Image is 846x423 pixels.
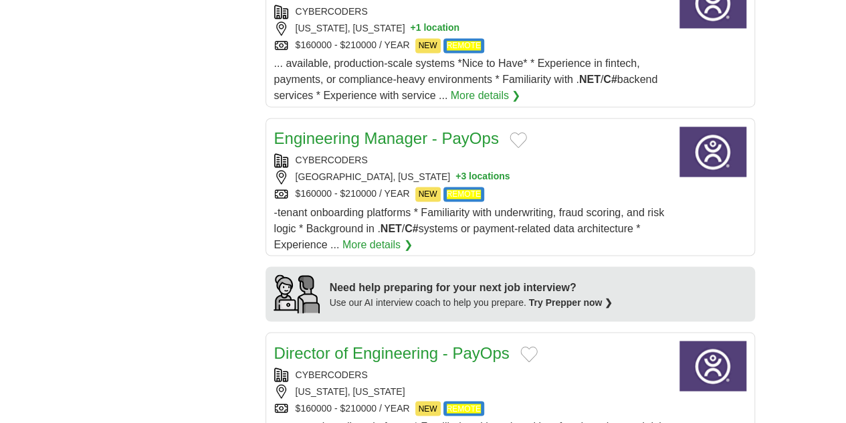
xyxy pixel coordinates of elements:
[296,6,368,17] a: CYBERCODERS
[510,132,527,148] button: Add to favorite jobs
[274,21,669,35] div: [US_STATE], [US_STATE]
[274,206,664,250] span: -tenant onboarding platforms * Familiarity with underwriting, fraud scoring, and risk logic * Bac...
[274,58,658,101] span: ... available, production-scale systems *Nice to Have* * Experience in fintech, payments, or comp...
[520,346,538,362] button: Add to favorite jobs
[274,129,499,147] a: Engineering Manager - PayOps
[603,74,617,85] strong: C#
[330,279,613,295] div: Need help preparing for your next job interview?
[679,126,746,177] img: CyberCoders logo
[451,88,521,104] a: More details ❯
[274,38,669,53] div: $160000 - $210000 / YEAR
[410,21,415,35] span: +
[330,295,613,309] div: Use our AI interview coach to help you prepare.
[274,384,669,398] div: [US_STATE], [US_STATE]
[274,170,669,184] div: [GEOGRAPHIC_DATA], [US_STATE]
[529,297,613,307] a: Try Prepper now ❯
[381,222,402,234] strong: NET
[342,236,413,252] a: More details ❯
[296,369,368,379] a: CYBERCODERS
[579,74,601,85] strong: NET
[274,343,510,361] a: Director of Engineering - PayOps
[415,187,441,201] span: NEW
[274,401,669,416] div: $160000 - $210000 / YEAR
[447,41,481,50] span: REMOTE
[679,341,746,391] img: CyberCoders logo
[455,170,510,184] button: +3 locations
[415,401,441,416] span: NEW
[455,170,461,184] span: +
[405,222,418,234] strong: C#
[410,21,459,35] button: +1 location
[447,404,481,413] span: REMOTE
[447,189,481,199] span: REMOTE
[296,155,368,165] a: CYBERCODERS
[415,38,441,53] span: NEW
[274,187,669,201] div: $160000 - $210000 / YEAR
